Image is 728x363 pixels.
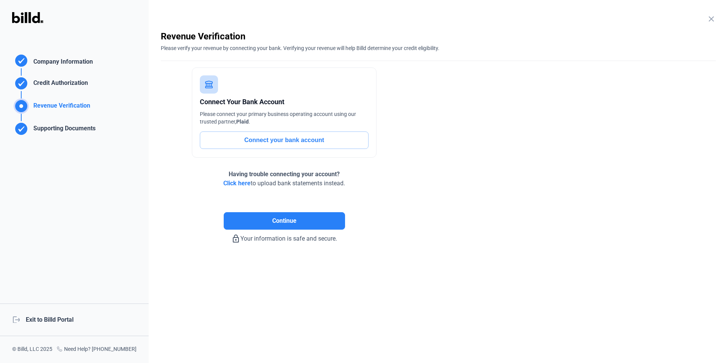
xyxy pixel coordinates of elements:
[56,345,136,354] div: Need Help? [PHONE_NUMBER]
[223,180,251,187] span: Click here
[200,110,369,125] div: Please connect your primary business operating account using our trusted partner, .
[272,216,297,225] span: Continue
[161,30,716,42] div: Revenue Verification
[229,171,340,178] span: Having trouble connecting your account?
[12,12,43,23] img: Billd Logo
[30,124,96,136] div: Supporting Documents
[161,230,408,243] div: Your information is safe and secure.
[200,97,369,107] div: Connect Your Bank Account
[30,101,90,114] div: Revenue Verification
[30,57,93,68] div: Company Information
[30,78,88,91] div: Credit Authorization
[223,170,345,188] div: to upload bank statements instead.
[224,212,345,230] button: Continue
[236,119,249,125] span: Plaid
[12,345,52,354] div: © Billd, LLC 2025
[707,14,716,23] mat-icon: close
[161,42,716,52] div: Please verify your revenue by connecting your bank. Verifying your revenue will help Billd determ...
[200,131,369,149] button: Connect your bank account
[231,234,240,243] mat-icon: lock_outline
[12,315,20,323] mat-icon: logout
